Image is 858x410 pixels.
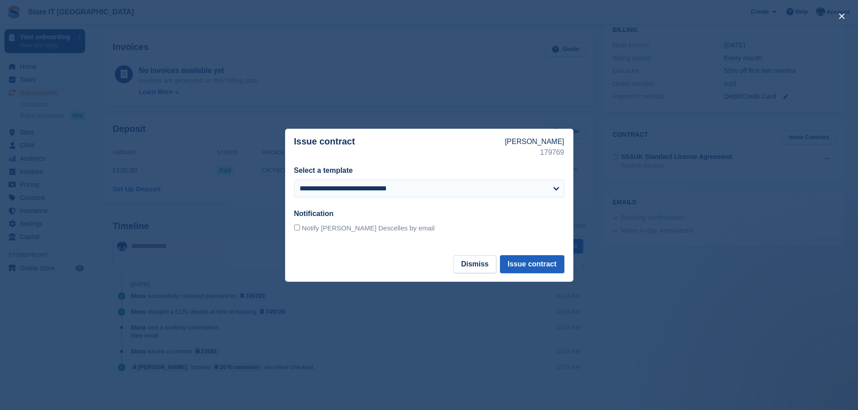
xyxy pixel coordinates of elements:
input: Notify [PERSON_NAME] Descelles by email [294,225,300,230]
span: Notify [PERSON_NAME] Descelles by email [302,224,435,232]
p: Issue contract [294,136,505,158]
button: Dismiss [454,255,496,273]
button: Issue contract [500,255,564,273]
p: 179769 [505,147,564,158]
button: close [835,9,849,23]
label: Select a template [294,167,353,174]
p: [PERSON_NAME] [505,136,564,147]
label: Notification [294,210,334,217]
